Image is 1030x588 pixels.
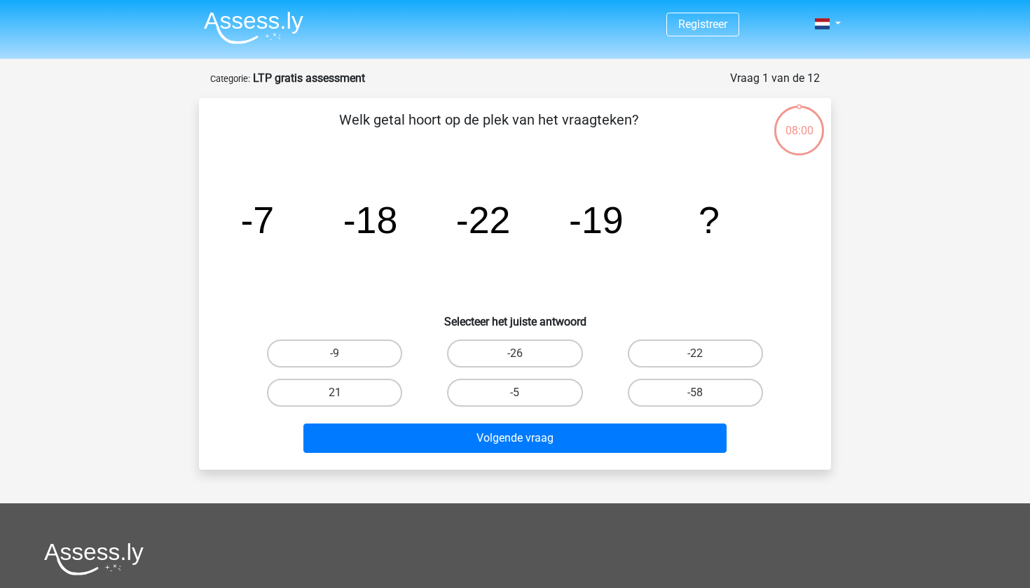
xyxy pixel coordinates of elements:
[447,379,582,407] label: -5
[204,11,303,44] img: Assessly
[253,71,365,85] strong: LTP gratis assessment
[628,379,763,407] label: -58
[773,104,825,139] div: 08:00
[221,109,756,151] p: Welk getal hoort op de plek van het vraagteken?
[210,73,250,84] small: Categorie:
[44,542,144,575] img: Assessly logo
[267,339,402,367] label: -9
[456,199,511,241] tspan: -22
[221,304,809,328] h6: Selecteer het juiste antwoord
[699,199,720,241] tspan: ?
[569,199,624,241] tspan: -19
[343,199,398,241] tspan: -18
[240,199,274,241] tspan: -7
[628,339,763,367] label: -22
[678,17,727,31] a: Registreer
[447,339,582,367] label: -26
[303,423,727,453] button: Volgende vraag
[730,70,820,87] div: Vraag 1 van de 12
[267,379,402,407] label: 21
